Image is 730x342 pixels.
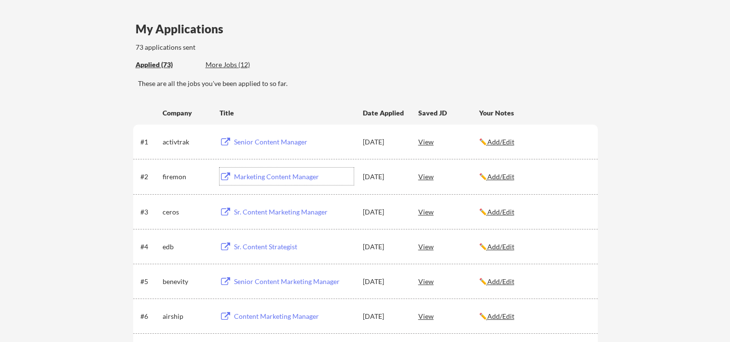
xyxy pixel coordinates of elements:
div: Company [163,108,211,118]
div: Your Notes [479,108,589,118]
div: [DATE] [363,172,405,182]
div: ✏️ [479,277,589,286]
u: Add/Edit [487,312,514,320]
div: ✏️ [479,137,589,147]
div: activtrak [163,137,211,147]
u: Add/Edit [487,172,514,181]
div: #1 [140,137,159,147]
div: firemon [163,172,211,182]
u: Add/Edit [487,242,514,251]
div: View [418,203,479,220]
div: These are all the jobs you've been applied to so far. [138,79,598,88]
div: Sr. Content Strategist [234,242,354,252]
div: ✏️ [479,172,589,182]
div: My Applications [136,23,231,35]
div: These are job applications we think you'd be a good fit for, but couldn't apply you to automatica... [206,60,276,70]
div: #6 [140,312,159,321]
div: Title [220,108,354,118]
div: #3 [140,207,159,217]
div: ✏️ [479,312,589,321]
div: [DATE] [363,277,405,286]
div: Saved JD [418,104,479,121]
div: Date Applied [363,108,405,118]
div: Senior Content Marketing Manager [234,277,354,286]
u: Add/Edit [487,208,514,216]
div: More Jobs (12) [206,60,276,70]
div: [DATE] [363,207,405,217]
div: These are all the jobs you've been applied to so far. [136,60,198,70]
div: Marketing Content Manager [234,172,354,182]
div: 73 applications sent [136,43,322,52]
div: Applied (73) [136,60,198,70]
div: [DATE] [363,137,405,147]
div: #5 [140,277,159,286]
div: Senior Content Manager [234,137,354,147]
div: View [418,168,479,185]
div: #4 [140,242,159,252]
div: #2 [140,172,159,182]
div: View [418,272,479,290]
div: ✏️ [479,242,589,252]
div: benevity [163,277,211,286]
div: [DATE] [363,312,405,321]
u: Add/Edit [487,138,514,146]
div: ceros [163,207,211,217]
div: Content Marketing Manager [234,312,354,321]
div: Sr. Content Marketing Manager [234,207,354,217]
div: View [418,307,479,325]
div: airship [163,312,211,321]
div: edb [163,242,211,252]
div: View [418,133,479,150]
div: View [418,238,479,255]
u: Add/Edit [487,277,514,285]
div: [DATE] [363,242,405,252]
div: ✏️ [479,207,589,217]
